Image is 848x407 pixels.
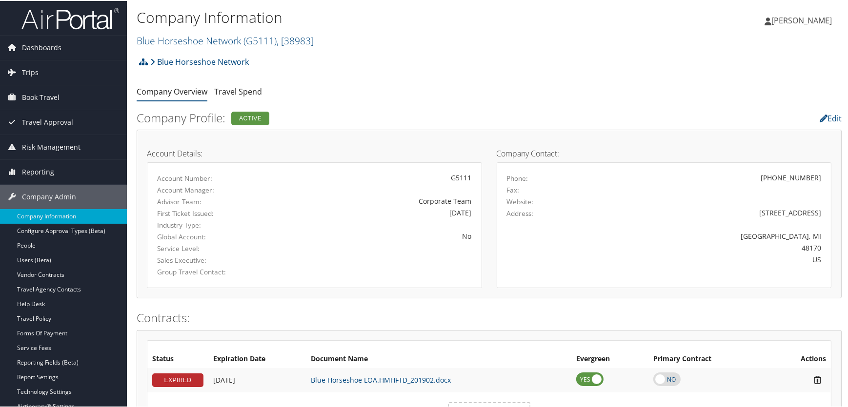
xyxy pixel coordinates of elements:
[277,33,314,46] span: , [ 38983 ]
[22,35,61,59] span: Dashboards
[22,109,73,134] span: Travel Approval
[137,6,606,27] h1: Company Information
[150,51,249,71] a: Blue Horseshoe Network
[214,85,262,96] a: Travel Spend
[157,266,252,276] label: Group Travel Contact:
[213,375,301,384] div: Add/Edit Date
[21,6,119,29] img: airportal-logo.png
[589,253,821,264] div: US
[147,349,208,367] th: Status
[157,196,252,206] label: Advisor Team:
[507,208,534,217] label: Address:
[306,349,571,367] th: Document Name
[137,33,314,46] a: Blue Horseshoe Network
[157,184,252,194] label: Account Manager:
[589,242,821,252] div: 48170
[243,33,277,46] span: ( G5111 )
[22,159,54,183] span: Reporting
[22,59,39,84] span: Trips
[761,172,821,182] div: [PHONE_NUMBER]
[137,85,207,96] a: Company Overview
[208,349,306,367] th: Expiration Date
[213,374,235,384] span: [DATE]
[152,372,203,386] div: EXPIRED
[507,196,534,206] label: Website:
[267,172,472,182] div: G5111
[267,195,472,205] div: Corporate Team
[771,14,832,25] span: [PERSON_NAME]
[157,243,252,252] label: Service Level:
[137,309,842,325] h2: Contracts:
[157,254,252,264] label: Sales Executive:
[571,349,648,367] th: Evergreen
[765,5,842,34] a: [PERSON_NAME]
[311,374,451,384] a: Blue Horseshoe LOA.HMHFTD_201902.docx
[507,184,520,194] label: Fax:
[137,109,602,125] h2: Company Profile:
[267,207,472,217] div: [DATE]
[157,231,252,241] label: Global Account:
[768,349,831,367] th: Actions
[157,208,252,217] label: First Ticket Issued:
[589,230,821,240] div: [GEOGRAPHIC_DATA], MI
[507,173,528,182] label: Phone:
[231,111,269,124] div: Active
[648,349,768,367] th: Primary Contract
[22,184,76,208] span: Company Admin
[589,207,821,217] div: [STREET_ADDRESS]
[22,84,60,109] span: Book Travel
[497,149,832,156] h4: Company Contact:
[820,112,842,123] a: Edit
[267,230,472,240] div: No
[147,149,482,156] h4: Account Details:
[22,134,81,158] span: Risk Management
[809,374,826,384] i: Remove Contract
[157,219,252,229] label: Industry Type:
[157,173,252,182] label: Account Number:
